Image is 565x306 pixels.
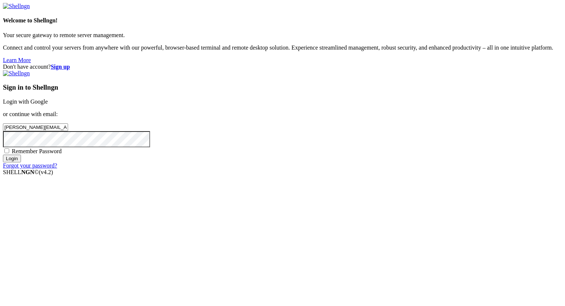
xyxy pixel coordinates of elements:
[3,57,31,63] a: Learn More
[51,64,70,70] a: Sign up
[3,70,30,77] img: Shellngn
[4,148,9,153] input: Remember Password
[21,169,35,175] b: NGN
[12,148,62,154] span: Remember Password
[3,169,53,175] span: SHELL ©
[3,32,562,39] p: Your secure gateway to remote server management.
[3,98,48,105] a: Login with Google
[3,162,57,169] a: Forgot your password?
[39,169,53,175] span: 4.2.0
[3,123,68,131] input: Email address
[3,83,562,91] h3: Sign in to Shellngn
[3,44,562,51] p: Connect and control your servers from anywhere with our powerful, browser-based terminal and remo...
[3,111,562,118] p: or continue with email:
[3,155,21,162] input: Login
[3,64,562,70] div: Don't have account?
[3,3,30,10] img: Shellngn
[3,17,562,24] h4: Welcome to Shellngn!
